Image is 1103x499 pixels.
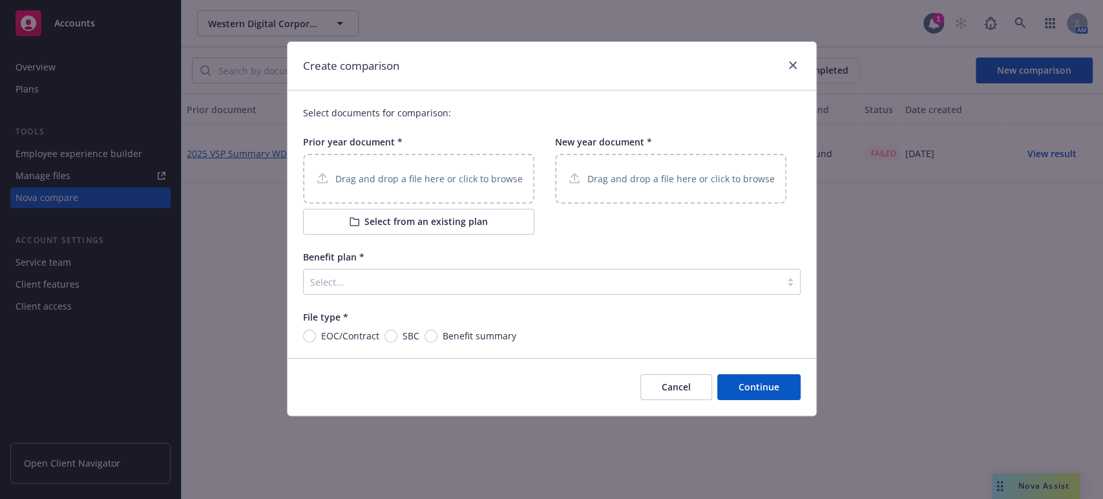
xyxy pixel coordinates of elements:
span: Benefit plan * [303,251,364,263]
input: SBC [384,330,397,343]
button: Continue [717,374,801,400]
span: File type * [303,311,348,323]
input: EOC/Contract [303,330,316,343]
span: New year document * [555,136,652,148]
div: Drag and drop a file here or click to browse [555,154,786,204]
button: Select from an existing plan [303,209,534,235]
span: Prior year document * [303,136,403,148]
a: close [785,58,801,73]
span: SBC [403,329,419,343]
h1: Create comparison [303,58,399,74]
div: Drag and drop a file here or click to browse [303,154,534,204]
p: Drag and drop a file here or click to browse [587,172,775,186]
button: Cancel [640,374,712,400]
span: EOC/Contract [321,329,379,343]
span: Benefit summary [443,329,516,343]
p: Drag and drop a file here or click to browse [335,172,523,186]
p: Select documents for comparison: [303,106,801,120]
input: Benefit summary [425,330,437,343]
